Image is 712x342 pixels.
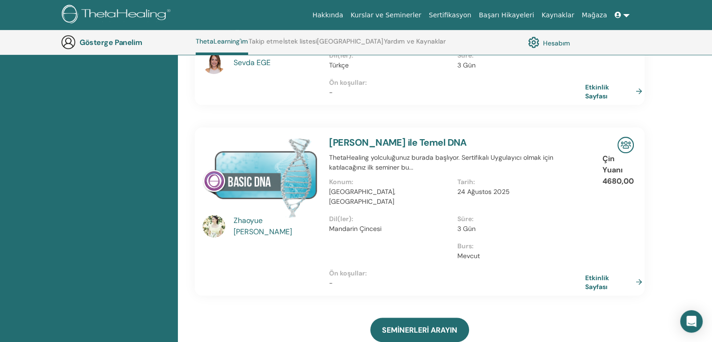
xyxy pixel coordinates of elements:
font: : [473,178,475,186]
font: Ön koşullar [329,78,365,87]
font: Dil(ler) [329,51,352,59]
a: Etkinlik Sayfası [585,82,646,100]
font: Kaynaklar [542,11,574,19]
font: Gösterge Panelim [80,37,142,47]
font: Tarih [457,178,473,186]
a: SEMİNERLERİ ARAYIN [370,318,469,342]
font: : [472,242,474,250]
font: [GEOGRAPHIC_DATA] [317,37,383,45]
a: ThetaLearning'im [196,37,248,55]
a: Mağaza [578,7,610,24]
img: Yüz Yüze Seminer [617,137,634,153]
a: [GEOGRAPHIC_DATA] [317,37,383,52]
font: Süre [457,51,472,59]
font: Sevda [234,58,255,67]
font: Ön koşullar [329,269,365,277]
a: Hakkında [308,7,347,24]
font: EGE [257,58,271,67]
font: Hakkında [312,11,343,19]
font: Sertifikasyon [429,11,471,19]
font: 3 Gün [457,224,476,233]
a: Başarı Hikayeleri [475,7,538,24]
font: Zhaoyue [234,216,263,225]
font: Çin Yuanı 4680,00 [602,154,634,186]
font: Burs [457,242,472,250]
font: : [472,51,474,59]
a: Sevda EGE [234,57,320,68]
font: Kurslar ve Seminerler [351,11,421,19]
a: Kurslar ve Seminerler [347,7,425,24]
font: : [352,178,353,186]
font: Dil(ler) [329,215,352,223]
font: Konum [329,178,352,186]
font: Süre [457,215,472,223]
a: Zhaoyue [PERSON_NAME] [234,215,320,238]
img: generic-user-icon.jpg [61,35,76,50]
img: default.jpg [203,215,225,238]
a: Hesabım [528,34,570,50]
font: Mağaza [581,11,607,19]
font: : [365,269,367,277]
font: Türkçe [329,61,349,69]
font: : [352,51,353,59]
font: ThetaLearning'im [196,37,248,45]
img: Temel DNA [203,137,318,218]
a: Etkinlik Sayfası [585,273,646,291]
div: Open Intercom Messenger [680,310,703,333]
a: Sertifikasyon [425,7,475,24]
img: cog.svg [528,34,539,50]
font: ThetaHealing yolculuğunuz burada başlıyor. Sertifikalı Uygulayıcı olmak için katılacağınız ilk se... [329,153,553,171]
font: : [352,215,353,223]
font: : [472,215,474,223]
font: Mevcut [457,252,480,260]
font: [GEOGRAPHIC_DATA], [GEOGRAPHIC_DATA] [329,187,396,206]
a: İstek listesi [283,37,317,52]
a: Yardım ve Kaynaklar [384,37,446,52]
font: : [365,78,367,87]
font: İstek listesi [283,37,317,45]
font: - [329,88,333,97]
a: Takip etme [249,37,283,52]
font: SEMİNERLERİ ARAYIN [382,325,457,335]
font: Hesabım [543,38,570,47]
font: Etkinlik Sayfası [585,82,609,100]
a: Kaynaklar [538,7,578,24]
font: [PERSON_NAME] [234,227,292,237]
a: [PERSON_NAME] ile Temel DNA [329,136,467,149]
font: Yardım ve Kaynaklar [384,37,446,45]
font: 24 Ağustos 2025 [457,187,510,196]
font: Başarı Hikayeleri [479,11,534,19]
font: Mandarin Çincesi [329,224,382,233]
font: - [329,279,333,287]
font: Etkinlik Sayfası [585,273,609,290]
img: logo.png [62,5,174,26]
font: Takip etme [249,37,283,45]
font: 3 Gün [457,61,476,69]
img: default.jpg [203,52,225,74]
